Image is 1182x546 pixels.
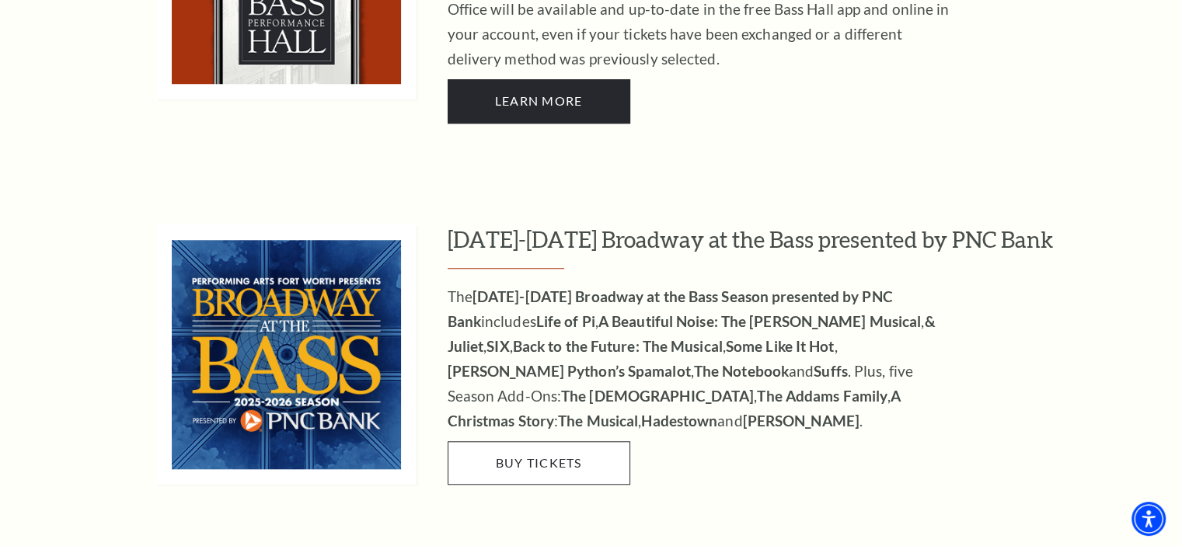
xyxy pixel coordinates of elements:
span: Learn More [495,93,583,108]
strong: presented by PNC Bank [448,287,893,330]
strong: Life of Pi [536,312,595,330]
h3: [DATE]-[DATE] Broadway at the Bass presented by PNC Bank [448,224,1073,269]
strong: Hadestown [641,412,717,429]
strong: Some Like It Hot [726,337,835,355]
strong: Suffs [814,362,848,380]
strong: The [DEMOGRAPHIC_DATA] [561,387,754,405]
strong: [DATE]-[DATE] Broadway at the Bass Season [472,287,769,305]
strong: [PERSON_NAME] [743,412,859,429]
strong: The Notebook [694,362,789,380]
a: Learn More PRESENTED BY PERFORMING ARTS FORT WORTH [448,79,630,123]
strong: [PERSON_NAME] Python’s Spamalot [448,362,691,380]
strong: The Addams Family [757,387,887,405]
div: Accessibility Menu [1131,502,1166,536]
img: 2025-2026 Broadway at the Bass presented by PNC Bank [156,224,417,485]
strong: A Christmas Story [448,387,901,429]
strong: Back to the Future: The Musical [513,337,723,355]
a: Buy Tickets [448,441,630,485]
strong: The Musical [558,412,638,429]
p: The includes , , , , , , , and . Plus, five Season Add-Ons: , , : , and . [448,284,953,433]
span: Buy Tickets [495,455,581,470]
strong: A Beautiful Noise: The [PERSON_NAME] Musical [598,312,921,330]
strong: & Juliet [448,312,936,355]
strong: SIX [486,337,509,355]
